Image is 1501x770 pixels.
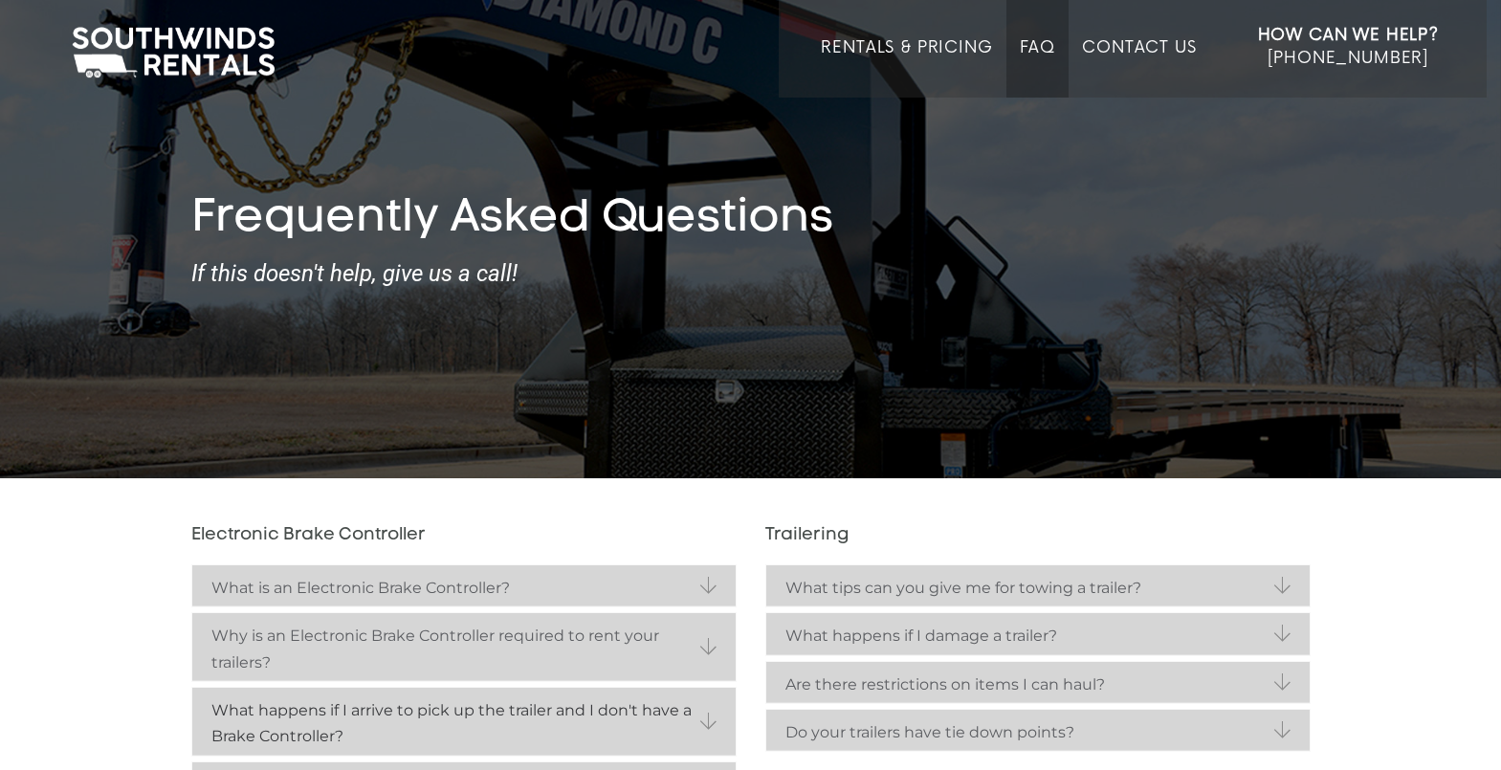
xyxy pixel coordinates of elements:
span: [PHONE_NUMBER] [1268,49,1428,68]
strong: If this doesn't help, give us a call! [191,261,1311,286]
strong: Why is an Electronic Brake Controller required to rent your trailers? [211,623,717,675]
a: Contact Us [1082,38,1196,98]
strong: Do your trailers have tie down points? [785,719,1291,745]
a: FAQ [1020,38,1056,98]
strong: What tips can you give me for towing a trailer? [785,575,1291,601]
strong: What is an Electronic Brake Controller? [211,575,717,601]
h3: Electronic Brake Controller [191,526,737,545]
a: Do your trailers have tie down points? [766,710,1310,751]
a: Rentals & Pricing [821,38,992,98]
h1: Frequently Asked Questions [191,192,1311,248]
a: Why is an Electronic Brake Controller required to rent your trailers? [192,613,736,681]
strong: What happens if I arrive to pick up the trailer and I don't have a Brake Controller? [211,697,717,750]
img: Southwinds Rentals Logo [62,23,284,82]
a: What tips can you give me for towing a trailer? [766,565,1310,606]
a: What is an Electronic Brake Controller? [192,565,736,606]
a: Are there restrictions on items I can haul? [766,662,1310,703]
a: What happens if I damage a trailer? [766,613,1310,654]
a: What happens if I arrive to pick up the trailer and I don't have a Brake Controller? [192,688,736,756]
strong: What happens if I damage a trailer? [785,623,1291,649]
h3: Trailering [765,526,1311,545]
strong: How Can We Help? [1258,26,1439,45]
a: How Can We Help? [PHONE_NUMBER] [1258,24,1439,83]
strong: Are there restrictions on items I can haul? [785,671,1291,697]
